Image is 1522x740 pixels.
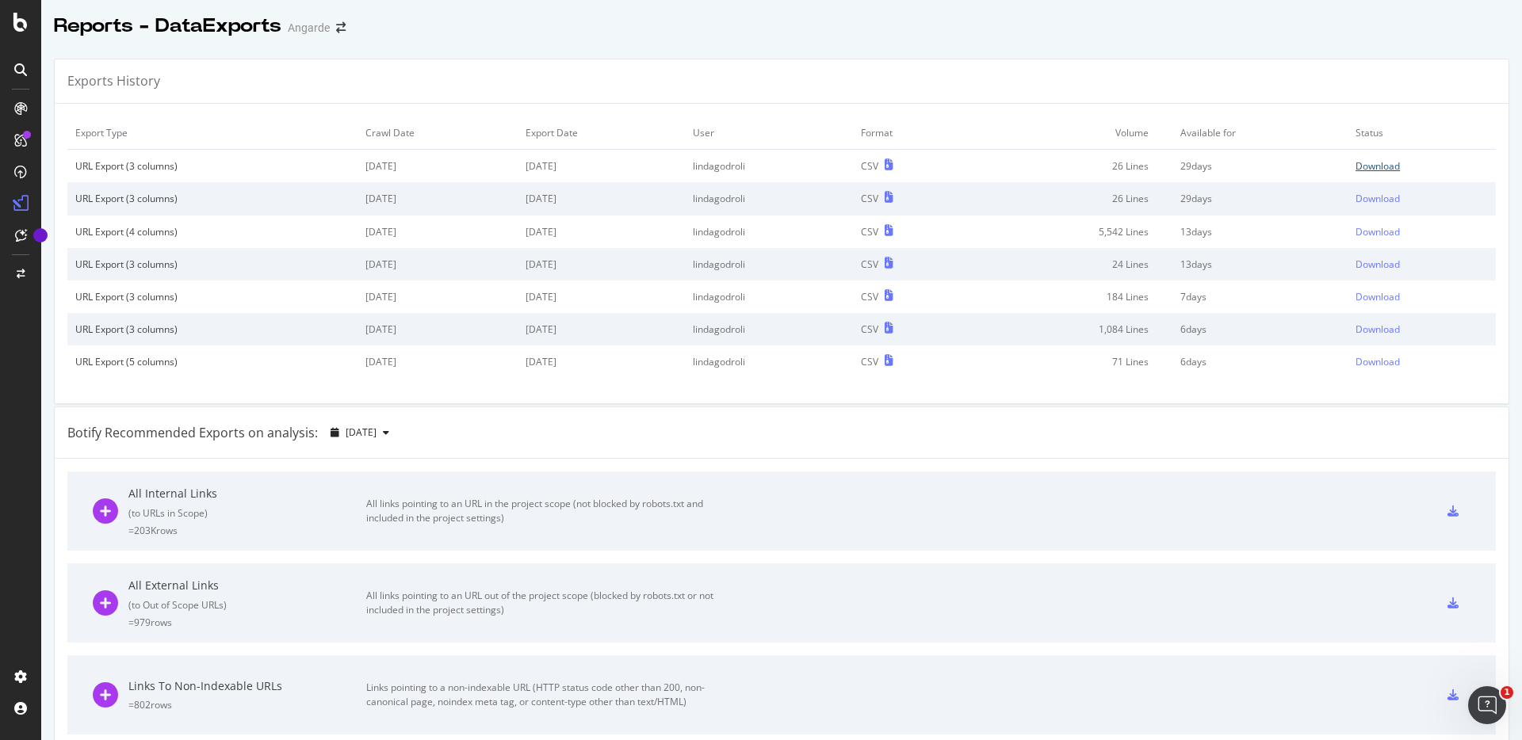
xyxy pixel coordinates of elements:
div: Download [1356,159,1400,173]
td: Export Date [518,116,685,150]
div: URL Export (3 columns) [75,322,350,336]
td: Available for [1172,116,1348,150]
td: User [685,116,852,150]
div: All External Links [128,578,366,593]
div: Download [1356,225,1400,238]
td: 5,542 Lines [972,216,1172,248]
td: [DATE] [518,150,685,183]
td: [DATE] [518,280,685,313]
td: 26 Lines [972,182,1172,215]
div: = 979 rows [128,616,366,629]
div: All links pointing to an URL in the project scope (not blocked by robots.txt and included in the ... [366,497,723,525]
td: 29 days [1172,182,1348,215]
div: Links pointing to a non-indexable URL (HTTP status code other than 200, non-canonical page, noind... [366,681,723,709]
div: Links To Non-Indexable URLs [128,678,366,694]
div: arrow-right-arrow-left [336,22,346,33]
div: All Internal Links [128,486,366,502]
td: lindagodroli [685,313,852,345]
td: lindagodroli [685,248,852,280]
td: [DATE] [358,345,518,378]
td: Crawl Date [358,116,518,150]
td: lindagodroli [685,280,852,313]
td: 13 days [1172,248,1348,280]
div: Download [1356,322,1400,336]
td: Status [1348,116,1496,150]
td: lindagodroli [685,216,852,248]
td: 29 days [1172,150,1348,183]
td: [DATE] [358,182,518,215]
div: CSV [861,322,878,336]
div: CSV [861,159,878,173]
td: 26 Lines [972,150,1172,183]
div: Download [1356,192,1400,205]
td: [DATE] [358,248,518,280]
td: 13 days [1172,216,1348,248]
div: URL Export (5 columns) [75,355,350,368]
div: CSV [861,290,878,303]
td: 7 days [1172,280,1348,313]
span: 2025 Sep. 16th [346,425,377,439]
td: lindagodroli [685,182,852,215]
td: [DATE] [358,280,518,313]
div: Download [1356,290,1400,303]
td: [DATE] [518,216,685,248]
iframe: Intercom live chat [1468,686,1506,724]
a: Download [1356,290,1488,303]
div: ( to URLs in Scope ) [128,506,366,520]
div: CSV [861,192,878,205]
div: All links pointing to an URL out of the project scope (blocked by robots.txt or not included in t... [366,589,723,617]
td: [DATE] [358,216,518,248]
div: csv-export [1447,689,1459,700]
td: Volume [972,116,1172,150]
td: 71 Lines [972,345,1172,378]
td: [DATE] [518,248,685,280]
div: Download [1356,257,1400,271]
div: Exports History [67,72,160,90]
div: URL Export (4 columns) [75,225,350,238]
a: Download [1356,225,1488,238]
span: 1 [1501,686,1513,699]
div: csv-export [1447,505,1459,517]
td: [DATE] [358,313,518,345]
div: Download [1356,355,1400,368]
div: URL Export (3 columns) [75,159,350,173]
td: Format [853,116,972,150]
div: URL Export (3 columns) [75,290,350,303]
div: = 203K rows [128,524,366,537]
div: Botify Recommended Exports on analysis: [67,424,318,442]
td: 1,084 Lines [972,313,1172,345]
td: [DATE] [518,345,685,378]
td: [DATE] [518,313,685,345]
td: [DATE] [358,150,518,183]
td: 24 Lines [972,248,1172,280]
div: ( to Out of Scope URLs ) [128,598,366,612]
div: Angarde [288,20,330,36]
div: CSV [861,257,878,271]
a: Download [1356,257,1488,271]
td: 6 days [1172,345,1348,378]
td: [DATE] [518,182,685,215]
a: Download [1356,322,1488,336]
td: lindagodroli [685,150,852,183]
div: Tooltip anchor [33,228,48,242]
div: csv-export [1447,597,1459,608]
td: 6 days [1172,313,1348,345]
td: lindagodroli [685,345,852,378]
td: 184 Lines [972,280,1172,313]
div: CSV [861,225,878,238]
div: Reports - DataExports [54,13,281,40]
button: [DATE] [324,420,396,445]
div: URL Export (3 columns) [75,192,350,205]
div: URL Export (3 columns) [75,257,350,271]
div: CSV [861,355,878,368]
a: Download [1356,355,1488,368]
a: Download [1356,192,1488,205]
div: = 802 rows [128,698,366,711]
a: Download [1356,159,1488,173]
td: Export Type [67,116,358,150]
